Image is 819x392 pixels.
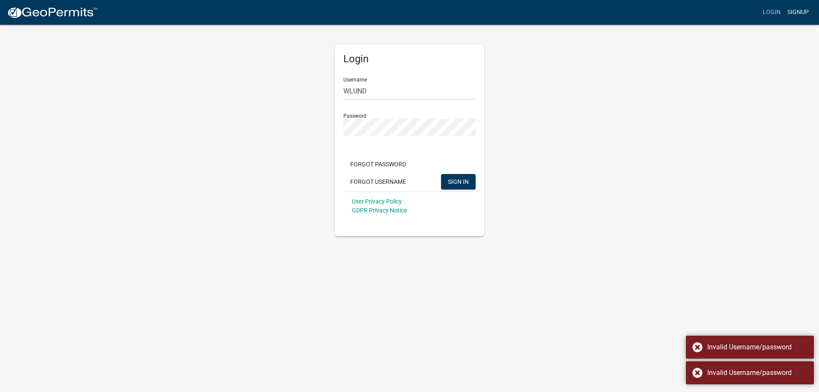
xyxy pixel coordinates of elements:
button: Forgot Username [343,174,413,189]
div: Invalid Username/password [707,342,807,352]
a: Signup [784,4,812,20]
div: Invalid Username/password [707,368,807,378]
a: User Privacy Policy [352,198,402,205]
button: Forgot Password [343,157,413,172]
a: Login [759,4,784,20]
h5: Login [343,53,476,65]
button: SIGN IN [441,174,476,189]
a: GDPR Privacy Notice [352,207,407,214]
span: SIGN IN [448,178,469,185]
